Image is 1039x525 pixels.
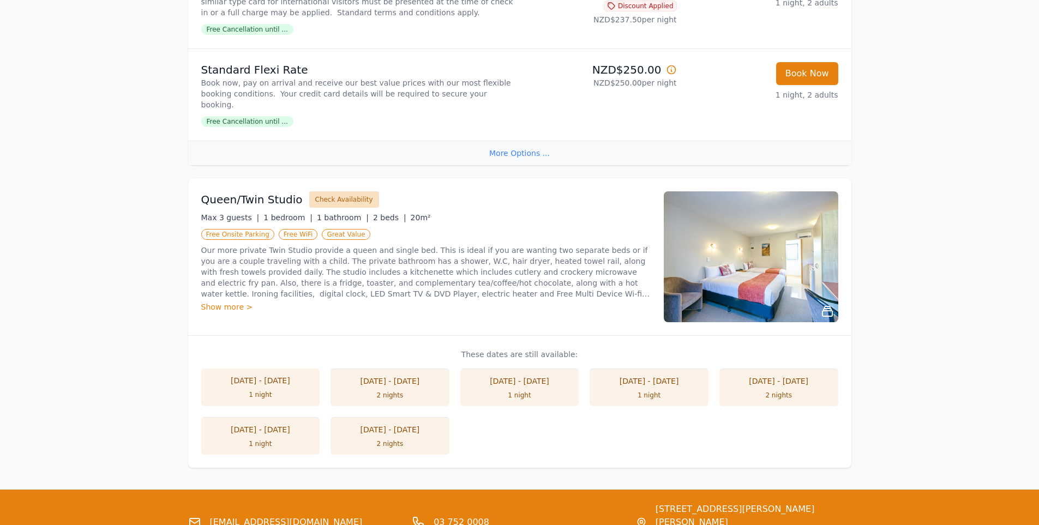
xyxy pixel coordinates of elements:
p: Book now, pay on arrival and receive our best value prices with our most flexible booking conditi... [201,77,515,110]
div: [DATE] - [DATE] [730,376,827,387]
div: 1 night [471,391,568,400]
span: Free Cancellation until ... [201,116,293,127]
div: [DATE] - [DATE] [212,375,309,386]
p: Our more private Twin Studio provide a queen and single bed. This is ideal if you are wanting two... [201,245,651,299]
div: [DATE] - [DATE] [341,376,439,387]
span: Discount Applied [604,1,677,11]
div: More Options ... [188,141,851,165]
p: These dates are still available: [201,349,838,360]
p: NZD$250.00 per night [524,77,677,88]
div: Show more > [201,301,651,312]
p: 1 night, 2 adults [686,89,838,100]
p: NZD$250.00 [524,62,677,77]
div: 1 night [212,439,309,448]
div: 1 night [212,390,309,399]
p: NZD$237.50 per night [524,14,677,25]
span: Free Onsite Parking [201,229,274,240]
div: [DATE] - [DATE] [212,424,309,435]
span: 20m² [411,213,431,222]
button: Book Now [776,62,838,85]
span: Max 3 guests | [201,213,260,222]
button: Check Availability [309,191,379,208]
div: [DATE] - [DATE] [600,376,698,387]
span: 2 beds | [373,213,406,222]
span: Great Value [322,229,370,240]
div: 2 nights [341,439,439,448]
div: 2 nights [341,391,439,400]
span: 1 bedroom | [263,213,313,222]
div: [DATE] - [DATE] [341,424,439,435]
div: 2 nights [730,391,827,400]
h3: Queen/Twin Studio [201,192,303,207]
div: 1 night [600,391,698,400]
div: [DATE] - [DATE] [471,376,568,387]
p: Standard Flexi Rate [201,62,515,77]
span: Free Cancellation until ... [201,24,293,35]
span: 1 bathroom | [317,213,369,222]
span: Free WiFi [279,229,318,240]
